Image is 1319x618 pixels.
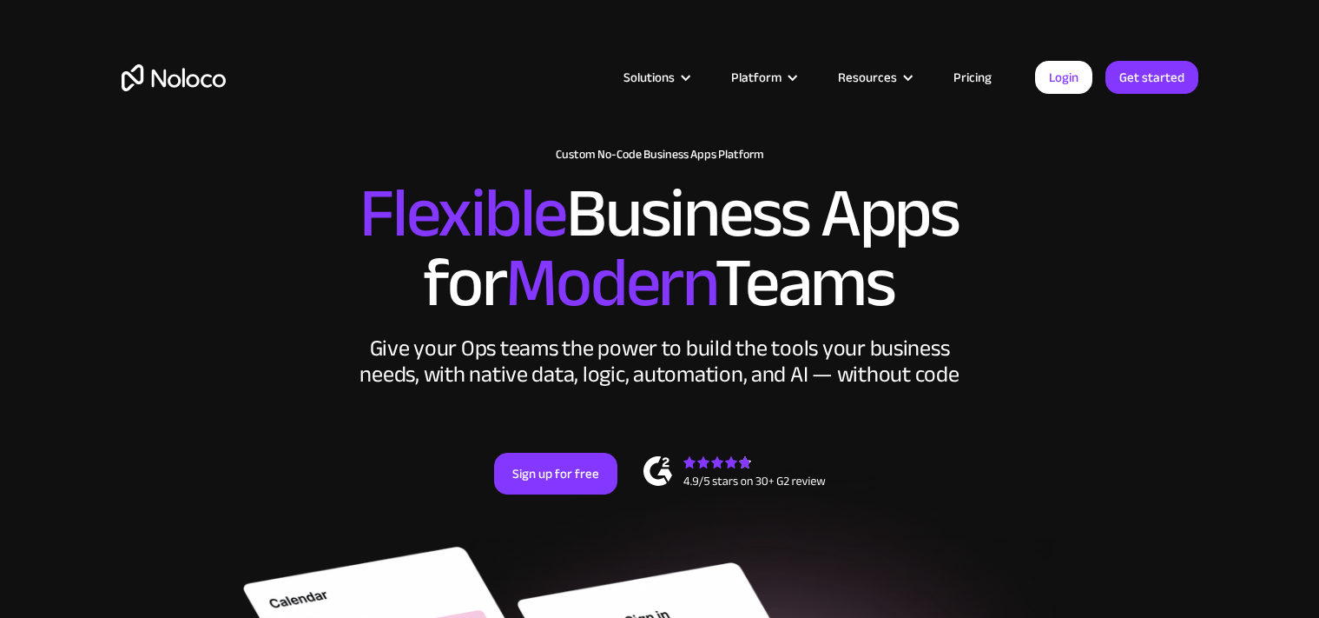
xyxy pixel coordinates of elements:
div: Resources [816,66,932,89]
div: Platform [709,66,816,89]
div: Solutions [623,66,675,89]
a: home [122,64,226,91]
span: Modern [505,218,715,348]
div: Platform [731,66,782,89]
div: Give your Ops teams the power to build the tools your business needs, with native data, logic, au... [356,336,964,388]
a: Pricing [932,66,1013,89]
div: Resources [838,66,897,89]
div: Solutions [602,66,709,89]
a: Login [1035,61,1092,94]
h2: Business Apps for Teams [122,179,1198,318]
a: Sign up for free [494,453,617,495]
a: Get started [1105,61,1198,94]
span: Flexible [359,149,566,278]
